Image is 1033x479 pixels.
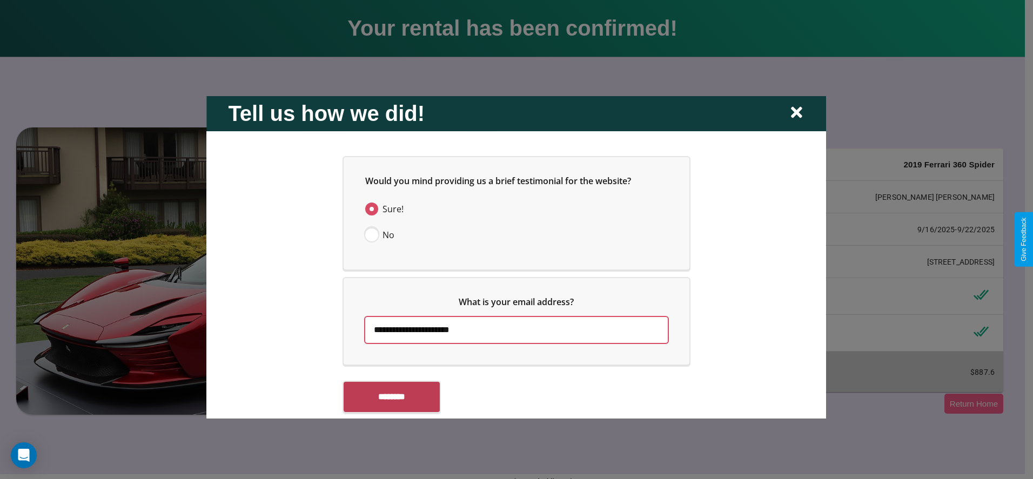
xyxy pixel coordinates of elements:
div: Open Intercom Messenger [11,442,37,468]
span: No [383,228,394,241]
span: Sure! [383,202,404,215]
span: What is your email address? [459,295,574,307]
div: Give Feedback [1020,218,1028,261]
h2: Tell us how we did! [228,101,425,125]
span: Would you mind providing us a brief testimonial for the website? [365,174,631,186]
